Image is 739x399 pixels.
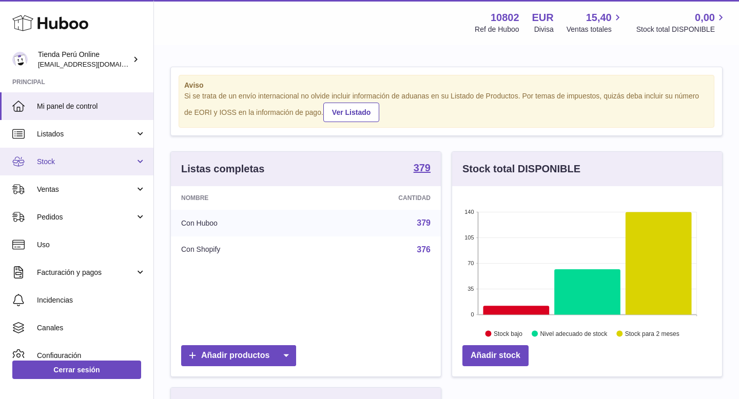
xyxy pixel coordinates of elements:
[184,91,709,122] div: Si se trata de un envío internacional no olvide incluir información de aduanas en su Listado de P...
[171,236,314,263] td: Con Shopify
[417,245,431,254] a: 376
[414,163,431,175] a: 379
[475,25,519,34] div: Ref de Huboo
[171,186,314,210] th: Nombre
[625,330,679,337] text: Stock para 2 meses
[12,361,141,379] a: Cerrar sesión
[567,11,624,34] a: 15,40 Ventas totales
[184,81,709,90] strong: Aviso
[567,25,624,34] span: Ventas totales
[471,311,474,317] text: 0
[636,11,727,34] a: 0,00 Stock total DISPONIBLE
[37,157,135,167] span: Stock
[534,25,554,34] div: Divisa
[464,209,474,215] text: 140
[38,60,151,68] span: [EMAIL_ADDRESS][DOMAIN_NAME]
[586,11,612,25] span: 15,40
[37,323,146,333] span: Canales
[462,345,529,366] a: Añadir stock
[491,11,519,25] strong: 10802
[314,186,441,210] th: Cantidad
[468,260,474,266] text: 70
[37,102,146,111] span: Mi panel de control
[181,345,296,366] a: Añadir productos
[12,52,28,67] img: contacto@tiendaperuonline.com
[417,218,431,227] a: 379
[636,25,727,34] span: Stock total DISPONIBLE
[38,50,130,69] div: Tienda Perú Online
[37,351,146,361] span: Configuración
[494,330,522,337] text: Stock bajo
[37,268,135,277] span: Facturación y pagos
[37,185,135,194] span: Ventas
[37,240,146,250] span: Uso
[37,295,146,305] span: Incidencias
[171,210,314,236] td: Con Huboo
[37,129,135,139] span: Listados
[37,212,135,222] span: Pedidos
[181,162,264,176] h3: Listas completas
[468,286,474,292] text: 35
[414,163,431,173] strong: 379
[323,103,379,122] a: Ver Listado
[695,11,715,25] span: 0,00
[540,330,608,337] text: Nivel adecuado de stock
[464,234,474,241] text: 105
[532,11,554,25] strong: EUR
[462,162,580,176] h3: Stock total DISPONIBLE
